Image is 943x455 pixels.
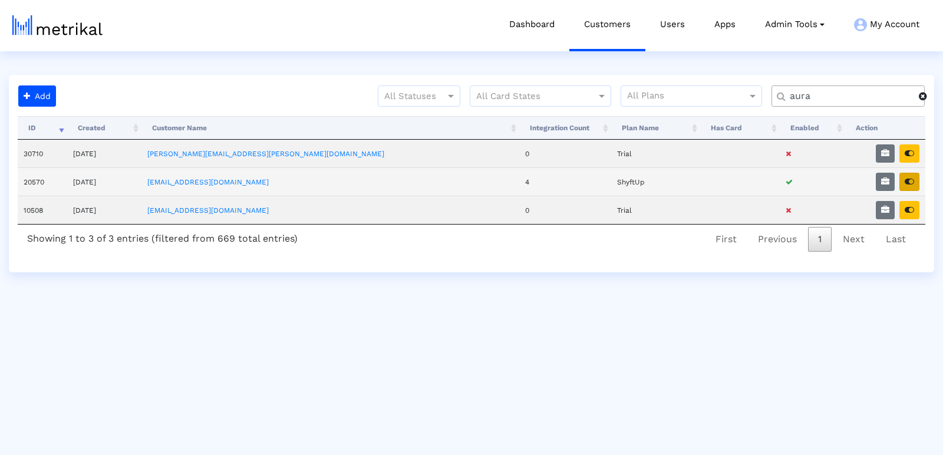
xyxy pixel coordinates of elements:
[854,18,867,31] img: my-account-menu-icon.png
[627,89,749,104] input: All Plans
[67,140,141,167] td: [DATE]
[67,196,141,224] td: [DATE]
[147,150,384,158] a: [PERSON_NAME][EMAIL_ADDRESS][PERSON_NAME][DOMAIN_NAME]
[18,116,67,140] th: ID: activate to sort column ascending
[67,167,141,196] td: [DATE]
[705,227,747,252] a: First
[611,140,700,167] td: Trial
[519,196,611,224] td: 0
[611,167,700,196] td: ShyftUp
[748,227,807,252] a: Previous
[876,227,916,252] a: Last
[12,15,103,35] img: metrical-logo-light.png
[18,167,67,196] td: 20570
[833,227,875,252] a: Next
[18,225,307,249] div: Showing 1 to 3 of 3 entries (filtered from 669 total entries)
[141,116,519,140] th: Customer Name: activate to sort column ascending
[147,178,269,186] a: [EMAIL_ADDRESS][DOMAIN_NAME]
[700,116,780,140] th: Has Card: activate to sort column ascending
[519,140,611,167] td: 0
[611,196,700,224] td: Trial
[845,116,925,140] th: Action
[780,116,845,140] th: Enabled: activate to sort column ascending
[18,85,56,107] button: Add
[808,227,832,252] a: 1
[67,116,141,140] th: Created: activate to sort column ascending
[147,206,269,215] a: [EMAIL_ADDRESS][DOMAIN_NAME]
[18,196,67,224] td: 10508
[611,116,700,140] th: Plan Name: activate to sort column ascending
[519,167,611,196] td: 4
[18,140,67,167] td: 30710
[519,116,611,140] th: Integration Count: activate to sort column ascending
[476,89,583,104] input: All Card States
[782,90,919,103] input: Customer Name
